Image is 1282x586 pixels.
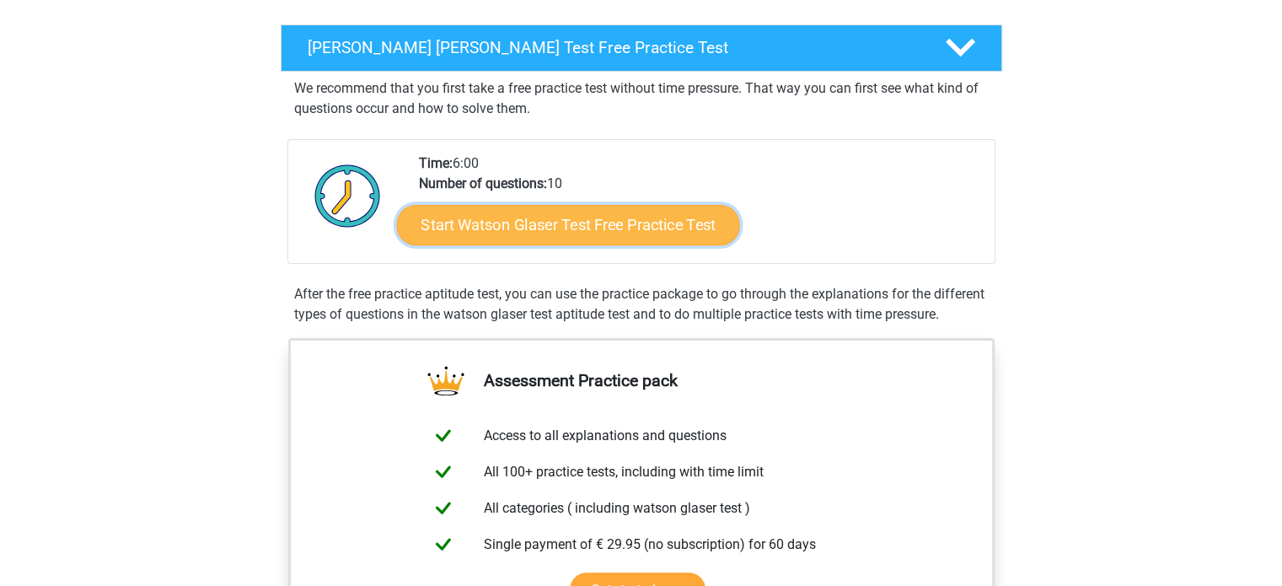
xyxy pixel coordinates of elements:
a: Start Watson Glaser Test Free Practice Test [396,205,739,245]
p: We recommend that you first take a free practice test without time pressure. That way you can fir... [294,78,989,119]
b: Number of questions: [419,175,547,191]
div: 6:00 10 [406,153,994,263]
h4: [PERSON_NAME] [PERSON_NAME] Test Free Practice Test [308,38,918,57]
a: [PERSON_NAME] [PERSON_NAME] Test Free Practice Test [274,24,1009,72]
b: Time: [419,155,453,171]
div: After the free practice aptitude test, you can use the practice package to go through the explana... [287,284,995,325]
img: Clock [305,153,390,238]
